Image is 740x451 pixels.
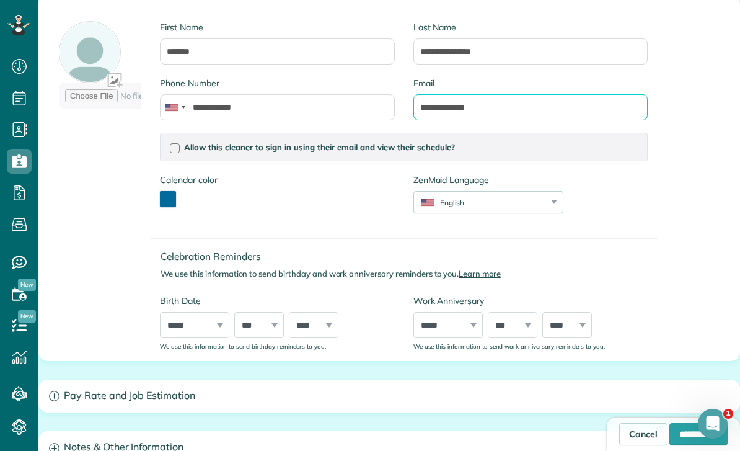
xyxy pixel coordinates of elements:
[413,21,648,33] label: Last Name
[413,342,605,350] sub: We use this information to send work anniversary reminders to you.
[459,269,501,279] a: Learn more
[414,197,547,208] div: English
[160,295,394,307] label: Birth Date
[160,342,326,350] sub: We use this information to send birthday reminders to you.
[723,409,733,419] span: 1
[160,21,394,33] label: First Name
[160,191,176,207] button: toggle color picker dialog
[18,279,36,291] span: New
[619,423,667,445] a: Cancel
[161,95,189,120] div: United States: +1
[413,174,563,186] label: ZenMaid Language
[160,174,217,186] label: Calendar color
[161,251,657,262] h4: Celebration Reminders
[413,295,648,307] label: Work Anniversary
[698,409,728,439] iframe: Intercom live chat
[18,310,36,323] span: New
[413,77,648,89] label: Email
[160,77,394,89] label: Phone Number
[161,268,657,280] p: We use this information to send birthday and work anniversary reminders to you.
[39,380,739,412] a: Pay Rate and Job Estimation
[184,142,455,152] span: Allow this cleaner to sign in using their email and view their schedule?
